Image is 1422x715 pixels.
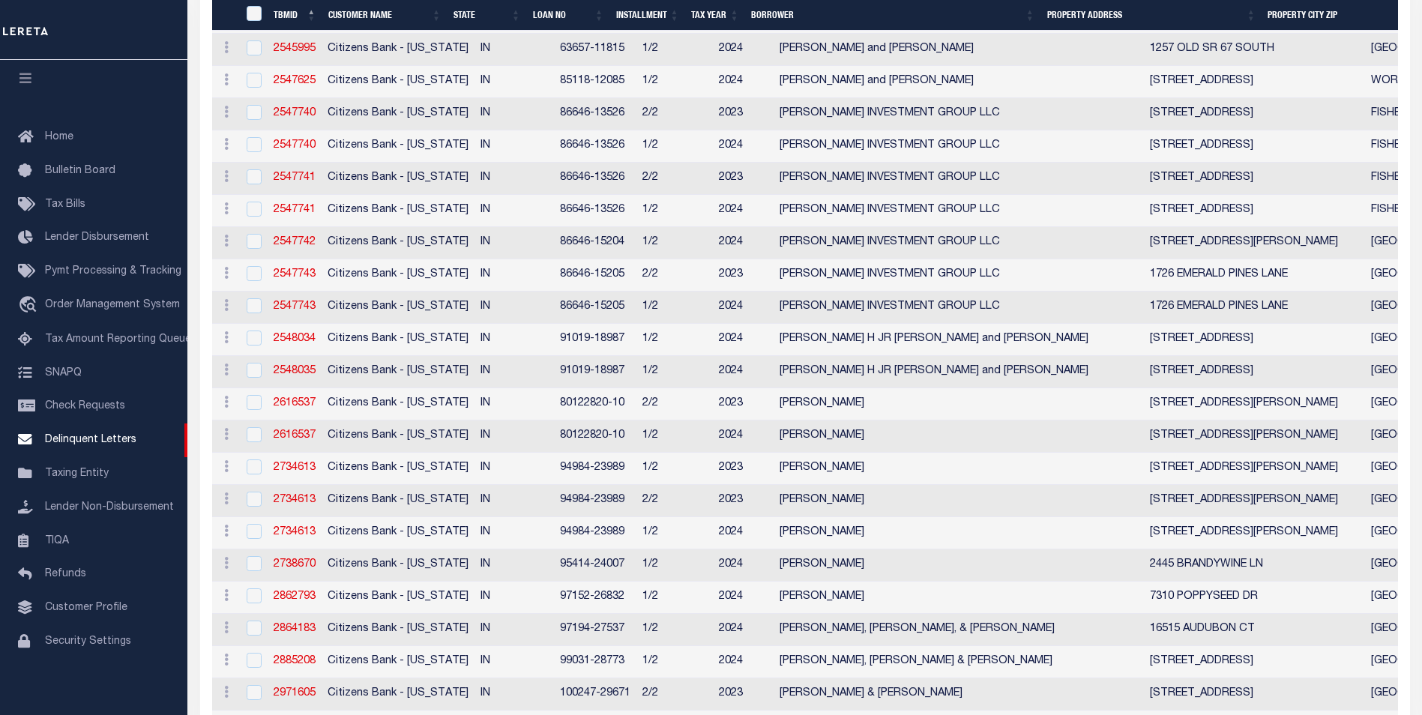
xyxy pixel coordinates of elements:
[1144,163,1365,195] td: [STREET_ADDRESS]
[774,66,1144,98] td: [PERSON_NAME] and [PERSON_NAME]
[322,646,474,678] td: Citizens Bank - [US_STATE]
[713,98,774,130] td: 2023
[774,678,1144,711] td: [PERSON_NAME] & [PERSON_NAME]
[274,559,316,570] a: 2738670
[274,301,316,312] a: 2547743
[636,163,713,195] td: 2/2
[322,227,474,259] td: Citizens Bank - [US_STATE]
[322,549,474,582] td: Citizens Bank - [US_STATE]
[713,614,774,646] td: 2024
[636,98,713,130] td: 2/2
[474,420,554,453] td: IN
[45,367,82,378] span: SNAPQ
[636,485,713,517] td: 2/2
[554,582,636,614] td: 97152-26832
[474,517,554,549] td: IN
[45,166,115,176] span: Bulletin Board
[274,495,316,505] a: 2734613
[45,401,125,411] span: Check Requests
[474,195,554,227] td: IN
[274,591,316,602] a: 2862793
[474,292,554,324] td: IN
[274,172,316,183] a: 2547741
[713,453,774,485] td: 2023
[274,43,316,54] a: 2545995
[45,468,109,479] span: Taxing Entity
[554,292,636,324] td: 86646-15205
[636,646,713,678] td: 1/2
[322,292,474,324] td: Citizens Bank - [US_STATE]
[774,98,1144,130] td: [PERSON_NAME] INVESTMENT GROUP LLC
[636,582,713,614] td: 1/2
[713,549,774,582] td: 2024
[636,549,713,582] td: 1/2
[774,356,1144,388] td: [PERSON_NAME] H JR [PERSON_NAME] and [PERSON_NAME]
[274,334,316,344] a: 2548034
[1144,130,1365,163] td: [STREET_ADDRESS]
[713,34,774,66] td: 2024
[322,453,474,485] td: Citizens Bank - [US_STATE]
[554,420,636,453] td: 80122820-10
[774,388,1144,420] td: [PERSON_NAME]
[774,485,1144,517] td: [PERSON_NAME]
[713,163,774,195] td: 2023
[774,130,1144,163] td: [PERSON_NAME] INVESTMENT GROUP LLC
[713,292,774,324] td: 2024
[45,535,69,546] span: TIQA
[45,334,191,345] span: Tax Amount Reporting Queue
[474,678,554,711] td: IN
[1144,614,1365,646] td: 16515 AUDUBON CT
[474,582,554,614] td: IN
[554,549,636,582] td: 95414-24007
[554,163,636,195] td: 86646-13526
[713,678,774,711] td: 2023
[713,517,774,549] td: 2024
[774,614,1144,646] td: [PERSON_NAME], [PERSON_NAME], & [PERSON_NAME]
[45,435,136,445] span: Delinquent Letters
[45,636,131,647] span: Security Settings
[1144,485,1365,517] td: [STREET_ADDRESS][PERSON_NAME]
[636,453,713,485] td: 1/2
[774,163,1144,195] td: [PERSON_NAME] INVESTMENT GROUP LLC
[474,227,554,259] td: IN
[713,356,774,388] td: 2024
[322,163,474,195] td: Citizens Bank - [US_STATE]
[554,517,636,549] td: 94984-23989
[636,388,713,420] td: 2/2
[636,356,713,388] td: 1/2
[636,420,713,453] td: 1/2
[713,420,774,453] td: 2024
[322,66,474,98] td: Citizens Bank - [US_STATE]
[45,266,181,277] span: Pymt Processing & Tracking
[636,34,713,66] td: 1/2
[1144,324,1365,356] td: [STREET_ADDRESS]
[1144,420,1365,453] td: [STREET_ADDRESS][PERSON_NAME]
[1144,646,1365,678] td: [STREET_ADDRESS]
[636,195,713,227] td: 1/2
[774,34,1144,66] td: [PERSON_NAME] and [PERSON_NAME]
[45,300,180,310] span: Order Management System
[322,485,474,517] td: Citizens Bank - [US_STATE]
[474,356,554,388] td: IN
[1144,98,1365,130] td: [STREET_ADDRESS]
[554,227,636,259] td: 86646-15204
[713,227,774,259] td: 2024
[554,259,636,292] td: 86646-15205
[274,205,316,215] a: 2547741
[774,517,1144,549] td: [PERSON_NAME]
[274,140,316,151] a: 2547740
[274,656,316,666] a: 2885208
[474,130,554,163] td: IN
[274,624,316,634] a: 2864183
[322,195,474,227] td: Citizens Bank - [US_STATE]
[554,614,636,646] td: 97194-27537
[774,582,1144,614] td: [PERSON_NAME]
[636,517,713,549] td: 1/2
[322,388,474,420] td: Citizens Bank - [US_STATE]
[1144,227,1365,259] td: [STREET_ADDRESS][PERSON_NAME]
[554,356,636,388] td: 91019-18987
[45,502,174,513] span: Lender Non-Disbursement
[713,259,774,292] td: 2023
[636,227,713,259] td: 1/2
[636,130,713,163] td: 1/2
